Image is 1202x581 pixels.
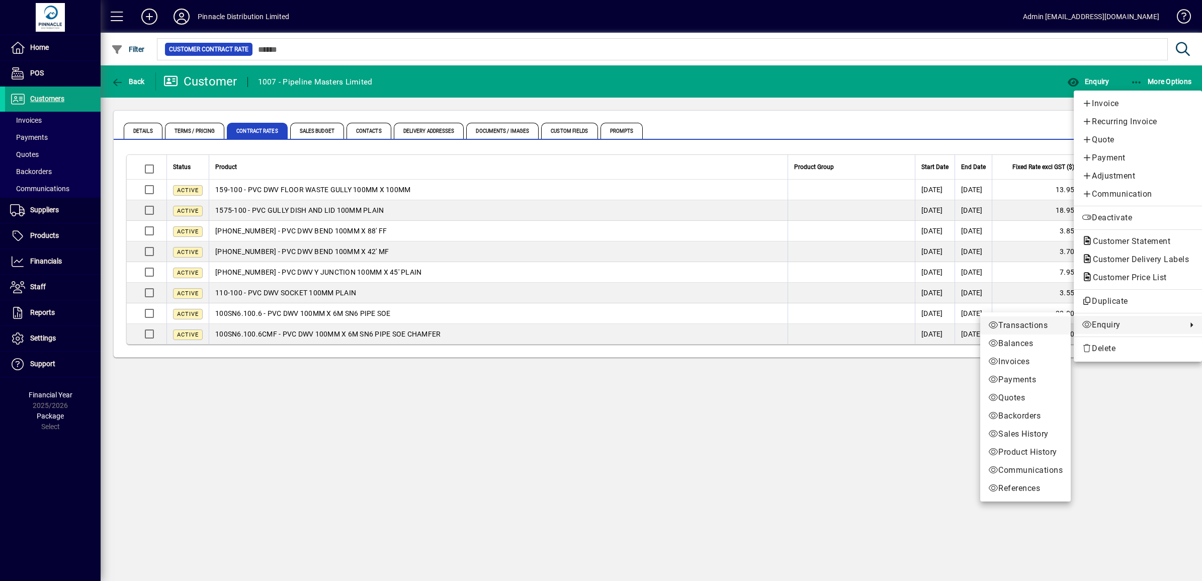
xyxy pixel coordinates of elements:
span: Invoice [1082,98,1194,110]
span: Transactions [988,319,1063,331]
span: Product History [988,446,1063,458]
span: Delete [1082,343,1194,355]
span: Payments [988,374,1063,386]
span: Deactivate [1082,212,1194,224]
span: Enquiry [1082,319,1182,331]
span: References [988,482,1063,494]
span: Customer Delivery Labels [1082,255,1194,264]
span: Invoices [988,356,1063,368]
span: Recurring Invoice [1082,116,1194,128]
span: Duplicate [1082,295,1194,307]
span: Payment [1082,152,1194,164]
span: Backorders [988,410,1063,422]
span: Communications [988,464,1063,476]
span: Quotes [988,392,1063,404]
span: Sales History [988,428,1063,440]
button: Deactivate customer [1074,209,1202,227]
span: Communication [1082,188,1194,200]
span: Quote [1082,134,1194,146]
span: Balances [988,338,1063,350]
span: Adjustment [1082,170,1194,182]
span: Customer Price List [1082,273,1172,282]
span: Customer Statement [1082,236,1175,246]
